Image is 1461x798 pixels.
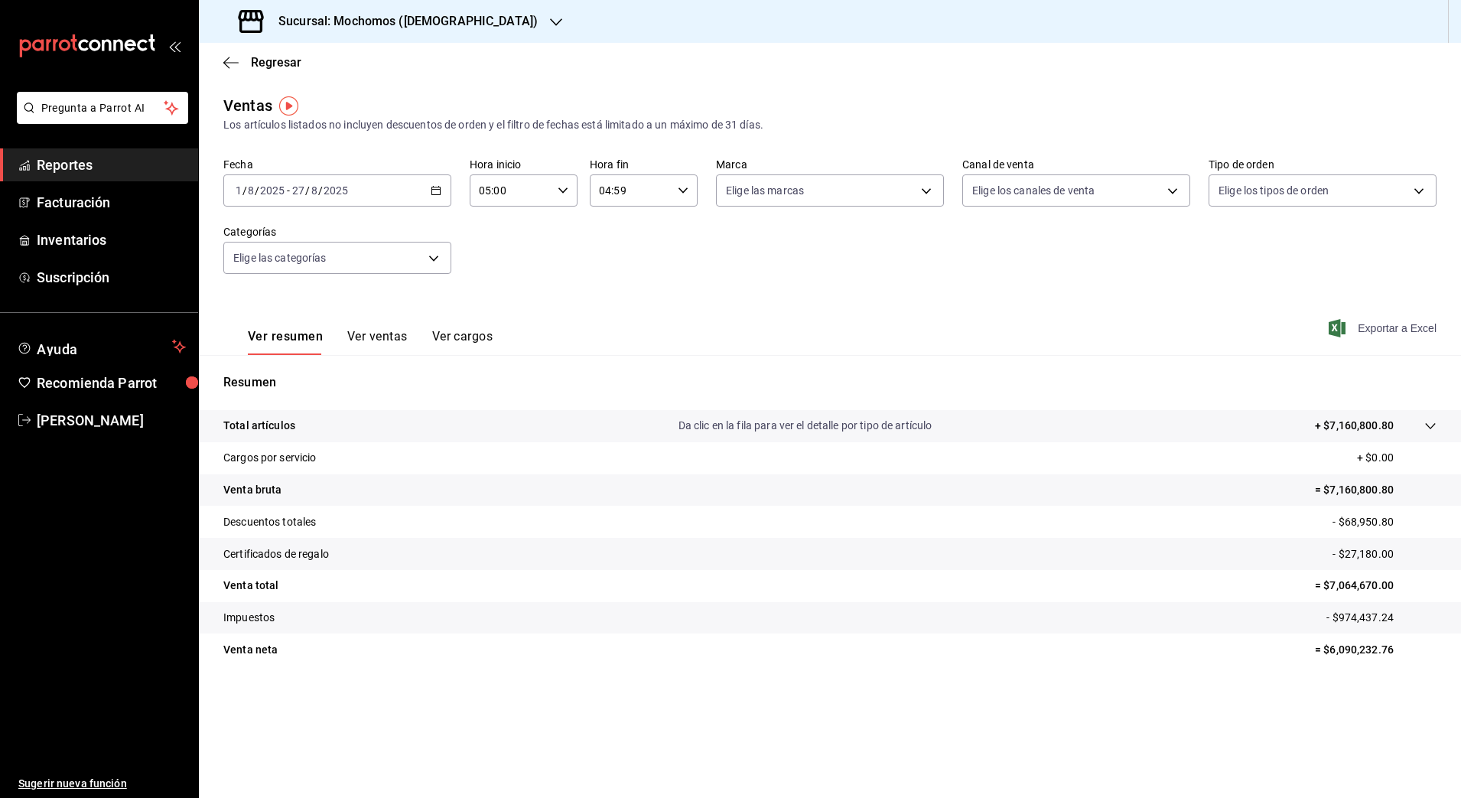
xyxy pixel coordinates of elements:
[1332,514,1437,530] p: - $68,950.80
[235,184,242,197] input: --
[168,40,181,52] button: open_drawer_menu
[347,329,408,355] button: Ver ventas
[279,96,298,116] img: Tooltip marker
[37,155,186,175] span: Reportes
[223,55,301,70] button: Regresar
[318,184,323,197] span: /
[223,610,275,626] p: Impuestos
[972,183,1095,198] span: Elige los canales de venta
[18,776,186,792] span: Sugerir nueva función
[1315,418,1394,434] p: + $7,160,800.80
[11,111,188,127] a: Pregunta a Parrot AI
[223,94,272,117] div: Ventas
[1332,546,1437,562] p: - $27,180.00
[1315,642,1437,658] p: = $6,090,232.76
[590,159,698,170] label: Hora fin
[305,184,310,197] span: /
[223,418,295,434] p: Total artículos
[37,410,186,431] span: [PERSON_NAME]
[311,184,318,197] input: --
[266,12,538,31] h3: Sucursal: Mochomos ([DEMOGRAPHIC_DATA])
[432,329,493,355] button: Ver cargos
[1315,482,1437,498] p: = $7,160,800.80
[726,183,804,198] span: Elige las marcas
[470,159,578,170] label: Hora inicio
[259,184,285,197] input: ----
[223,514,316,530] p: Descuentos totales
[37,192,186,213] span: Facturación
[37,267,186,288] span: Suscripción
[248,329,323,355] button: Ver resumen
[1315,578,1437,594] p: = $7,064,670.00
[255,184,259,197] span: /
[223,450,317,466] p: Cargos por servicio
[41,100,164,116] span: Pregunta a Parrot AI
[223,373,1437,392] p: Resumen
[223,642,278,658] p: Venta neta
[716,159,944,170] label: Marca
[1357,450,1437,466] p: + $0.00
[37,337,166,356] span: Ayuda
[223,546,329,562] p: Certificados de regalo
[287,184,290,197] span: -
[1326,610,1437,626] p: - $974,437.24
[248,329,493,355] div: navigation tabs
[37,230,186,250] span: Inventarios
[223,159,451,170] label: Fecha
[223,226,451,237] label: Categorías
[1219,183,1329,198] span: Elige los tipos de orden
[1332,319,1437,337] button: Exportar a Excel
[17,92,188,124] button: Pregunta a Parrot AI
[251,55,301,70] span: Regresar
[1209,159,1437,170] label: Tipo de orden
[223,117,1437,133] div: Los artículos listados no incluyen descuentos de orden y el filtro de fechas está limitado a un m...
[37,373,186,393] span: Recomienda Parrot
[247,184,255,197] input: --
[323,184,349,197] input: ----
[223,578,278,594] p: Venta total
[233,250,327,265] span: Elige las categorías
[962,159,1190,170] label: Canal de venta
[242,184,247,197] span: /
[678,418,932,434] p: Da clic en la fila para ver el detalle por tipo de artículo
[291,184,305,197] input: --
[223,482,281,498] p: Venta bruta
